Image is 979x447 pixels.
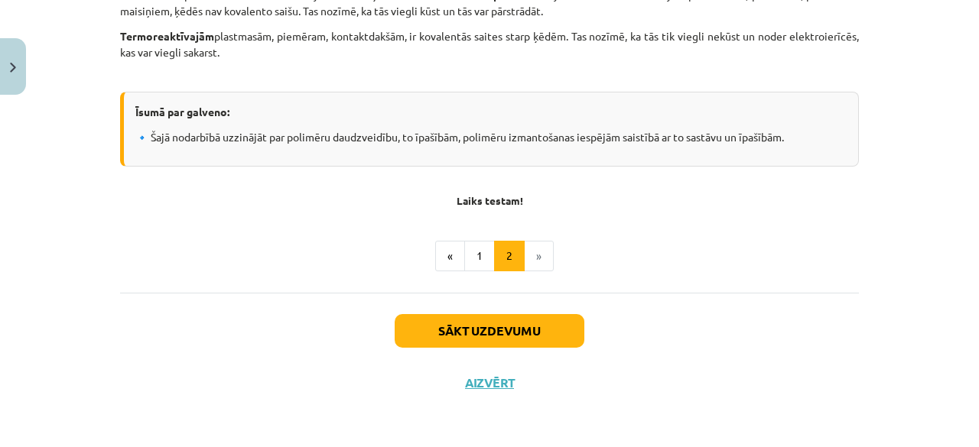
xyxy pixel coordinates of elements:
button: 1 [464,241,495,271]
p: 🔹 Šajā nodarbībā uzzinājāt par polimēru daudzveidību, to īpašībām, polimēru izmantošanas iespējām... [135,129,847,145]
button: Sākt uzdevumu [395,314,584,348]
button: Aizvērt [460,375,519,390]
strong: Īsumā par galveno: [135,105,229,118]
nav: Page navigation example [120,241,859,271]
img: icon-close-lesson-0947bae3869378f0d4975bcd49f059093ad1ed9edebbc8119c70593378902aed.svg [10,63,16,73]
button: « [435,241,465,271]
strong: Laiks testam! [457,193,523,207]
b: Termoreaktīvajām [120,29,214,43]
p: plastmasām, piemēram, kontaktdakšām, ir kovalentās saites starp ķēdēm. Tas nozīmē, ka tās tik vie... [120,28,859,76]
button: 2 [494,241,525,271]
